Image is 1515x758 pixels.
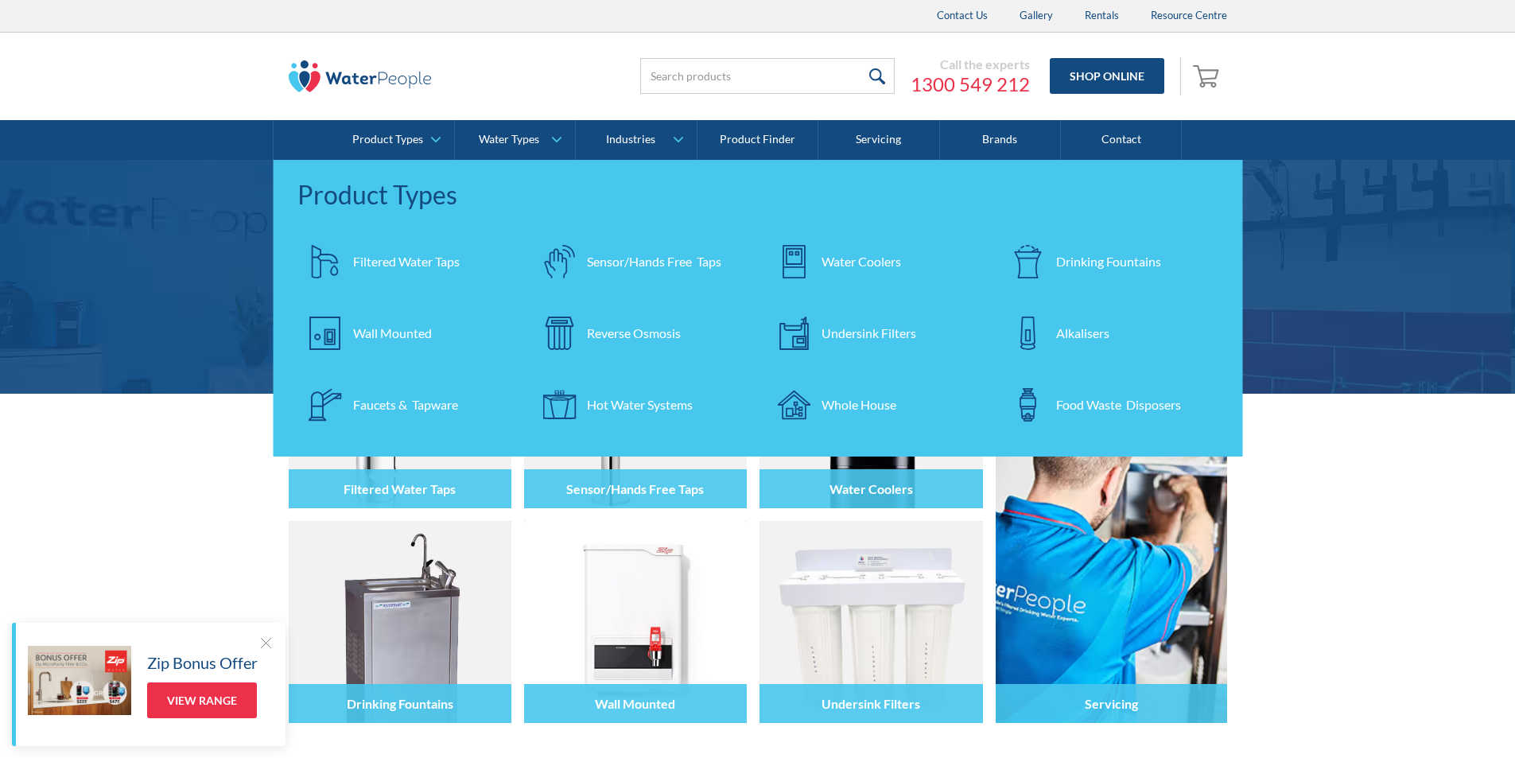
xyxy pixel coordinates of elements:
[595,696,675,711] h4: Wall Mounted
[818,120,939,160] a: Servicing
[147,651,258,674] h5: Zip Bonus Offer
[1056,395,1181,414] div: Food Waste Disposers
[297,305,516,361] a: Wall Mounted
[587,395,693,414] div: Hot Water Systems
[297,176,1219,214] div: Product Types
[766,234,985,290] a: Water Coolers
[455,120,575,160] a: Water Types
[274,160,1243,457] nav: Product Types
[766,305,985,361] a: Undersink Filters
[1085,696,1138,711] h4: Servicing
[353,252,460,271] div: Filtered Water Taps
[640,58,895,94] input: Search products
[911,56,1030,72] div: Call the experts
[1000,305,1219,361] a: Alkalisers
[911,72,1030,96] a: 1300 549 212
[289,60,432,92] img: The Water People
[479,133,539,146] div: Water Types
[1193,63,1223,88] img: shopping cart
[1000,234,1219,290] a: Drinking Fountains
[289,521,511,723] img: Drinking Fountains
[297,234,516,290] a: Filtered Water Taps
[940,120,1061,160] a: Brands
[1056,252,1161,271] div: Drinking Fountains
[334,120,454,160] a: Product Types
[297,377,516,433] a: Faucets & Tapware
[147,682,257,718] a: View Range
[1056,324,1109,343] div: Alkalisers
[576,120,696,160] a: Industries
[347,696,453,711] h4: Drinking Fountains
[1050,58,1164,94] a: Shop Online
[531,234,750,290] a: Sensor/Hands Free Taps
[1388,678,1515,758] iframe: podium webchat widget bubble
[996,306,1227,723] a: Servicing
[759,521,982,723] img: Undersink Filters
[344,481,456,496] h4: Filtered Water Taps
[1061,120,1182,160] a: Contact
[524,521,747,723] img: Wall Mounted
[28,646,131,715] img: Zip Bonus Offer
[352,133,423,146] div: Product Types
[822,395,896,414] div: Whole House
[531,305,750,361] a: Reverse Osmosis
[822,252,901,271] div: Water Coolers
[566,481,704,496] h4: Sensor/Hands Free Taps
[822,324,916,343] div: Undersink Filters
[587,252,721,271] div: Sensor/Hands Free Taps
[353,395,458,414] div: Faucets & Tapware
[353,324,432,343] div: Wall Mounted
[1245,507,1515,698] iframe: podium webchat widget prompt
[766,377,985,433] a: Whole House
[587,324,681,343] div: Reverse Osmosis
[606,133,655,146] div: Industries
[822,696,920,711] h4: Undersink Filters
[829,481,913,496] h4: Water Coolers
[697,120,818,160] a: Product Finder
[1000,377,1219,433] a: Food Waste Disposers
[531,377,750,433] a: Hot Water Systems
[1189,57,1227,95] a: Open empty cart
